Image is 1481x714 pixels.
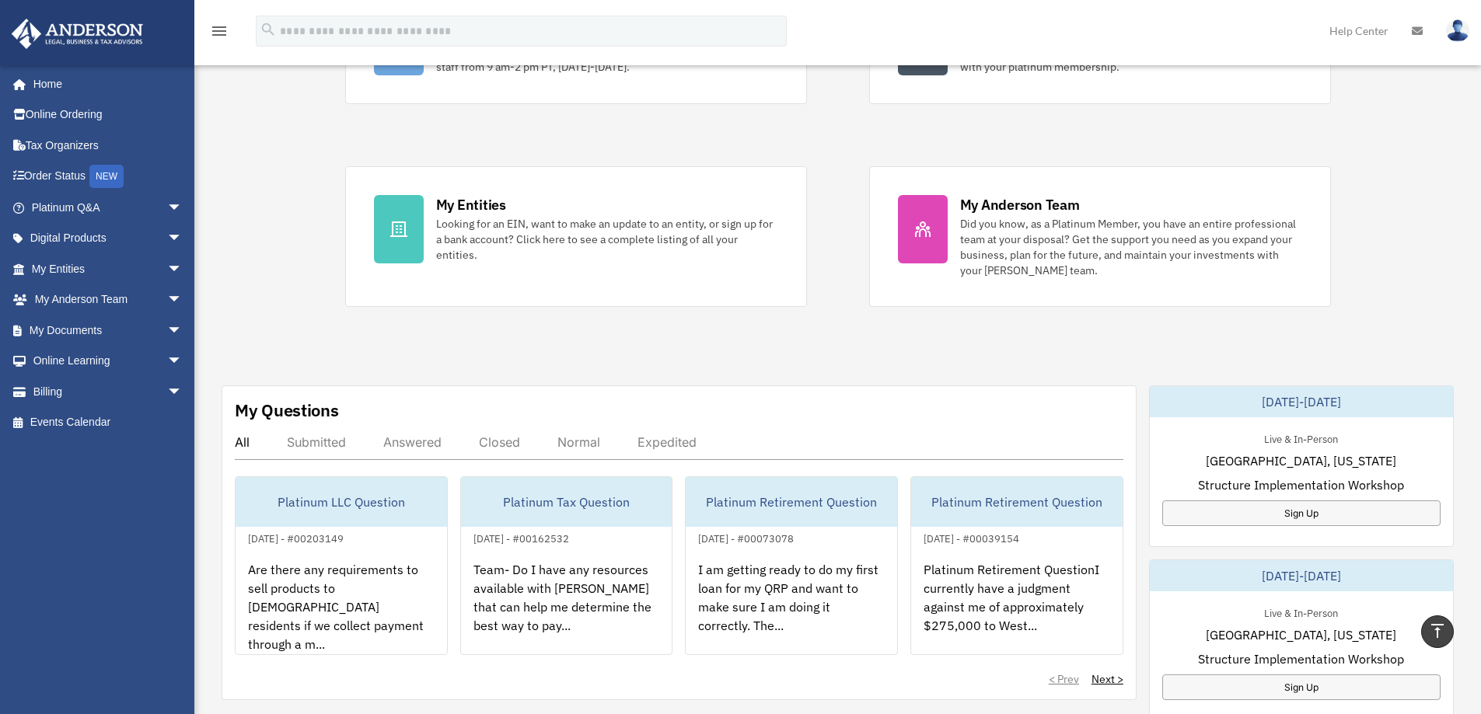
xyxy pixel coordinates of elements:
span: arrow_drop_down [167,192,198,224]
div: Looking for an EIN, want to make an update to an entity, or sign up for a bank account? Click her... [436,216,778,263]
div: Submitted [287,434,346,450]
a: Events Calendar [11,407,206,438]
a: Platinum Retirement Question[DATE] - #00073078I am getting ready to do my first loan for my QRP a... [685,476,898,655]
div: Answered [383,434,442,450]
div: Platinum LLC Question [236,477,447,527]
a: My Entitiesarrow_drop_down [11,253,206,284]
div: Platinum Retirement Question [911,477,1123,527]
a: vertical_align_top [1421,615,1454,648]
div: My Entities [436,195,506,214]
a: My Anderson Teamarrow_drop_down [11,284,206,315]
img: Anderson Advisors Platinum Portal [7,19,148,49]
span: [GEOGRAPHIC_DATA], [US_STATE] [1206,625,1396,644]
div: Team- Do I have any resources available with [PERSON_NAME] that can help me determine the best wa... [461,548,672,669]
i: search [260,21,277,38]
a: Tax Organizers [11,130,206,161]
span: arrow_drop_down [167,376,198,408]
a: Digital Productsarrow_drop_down [11,223,206,254]
div: Normal [557,434,600,450]
span: Structure Implementation Workshop [1198,650,1404,668]
a: Online Learningarrow_drop_down [11,346,206,377]
a: Platinum LLC Question[DATE] - #00203149Are there any requirements to sell products to [DEMOGRAPHI... [235,476,448,655]
a: Home [11,68,198,99]
div: [DATE]-[DATE] [1150,386,1453,417]
span: arrow_drop_down [167,346,198,378]
span: arrow_drop_down [167,253,198,285]
span: arrow_drop_down [167,284,198,316]
div: Platinum Retirement Question [686,477,897,527]
div: [DATE]-[DATE] [1150,560,1453,591]
i: menu [210,22,229,40]
i: vertical_align_top [1428,622,1447,640]
a: Online Ordering [11,99,206,131]
span: Structure Implementation Workshop [1198,475,1404,494]
div: [DATE] - #00203149 [236,529,356,545]
a: My Entities Looking for an EIN, want to make an update to an entity, or sign up for a bank accoun... [345,166,807,307]
div: Platinum Retirement QuestionI currently have a judgment against me of approximately $275,000 to W... [911,548,1123,669]
a: Platinum Retirement Question[DATE] - #00039154Platinum Retirement QuestionI currently have a judg... [910,476,1123,655]
a: Next > [1092,671,1123,687]
div: I am getting ready to do my first loan for my QRP and want to make sure I am doing it correctly. ... [686,548,897,669]
div: Expedited [637,434,697,450]
a: Platinum Tax Question[DATE] - #00162532Team- Do I have any resources available with [PERSON_NAME]... [460,476,673,655]
div: Closed [479,434,520,450]
div: NEW [89,165,124,188]
div: My Questions [235,399,339,422]
div: My Anderson Team [960,195,1080,214]
div: Platinum Tax Question [461,477,672,527]
div: Did you know, as a Platinum Member, you have an entire professional team at your disposal? Get th... [960,216,1302,278]
div: All [235,434,250,450]
span: arrow_drop_down [167,315,198,347]
div: Are there any requirements to sell products to [DEMOGRAPHIC_DATA] residents if we collect payment... [236,548,447,669]
span: [GEOGRAPHIC_DATA], [US_STATE] [1206,451,1396,470]
a: Sign Up [1162,674,1441,700]
div: [DATE] - #00162532 [461,529,582,545]
div: [DATE] - #00073078 [686,529,806,545]
a: Sign Up [1162,500,1441,526]
div: Live & In-Person [1252,430,1350,446]
a: My Documentsarrow_drop_down [11,315,206,346]
a: My Anderson Team Did you know, as a Platinum Member, you have an entire professional team at your... [869,166,1331,307]
span: arrow_drop_down [167,223,198,255]
a: Billingarrow_drop_down [11,376,206,407]
a: menu [210,27,229,40]
div: [DATE] - #00039154 [911,529,1032,545]
a: Platinum Q&Aarrow_drop_down [11,192,206,223]
div: Live & In-Person [1252,604,1350,620]
a: Order StatusNEW [11,161,206,193]
img: User Pic [1446,19,1469,42]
